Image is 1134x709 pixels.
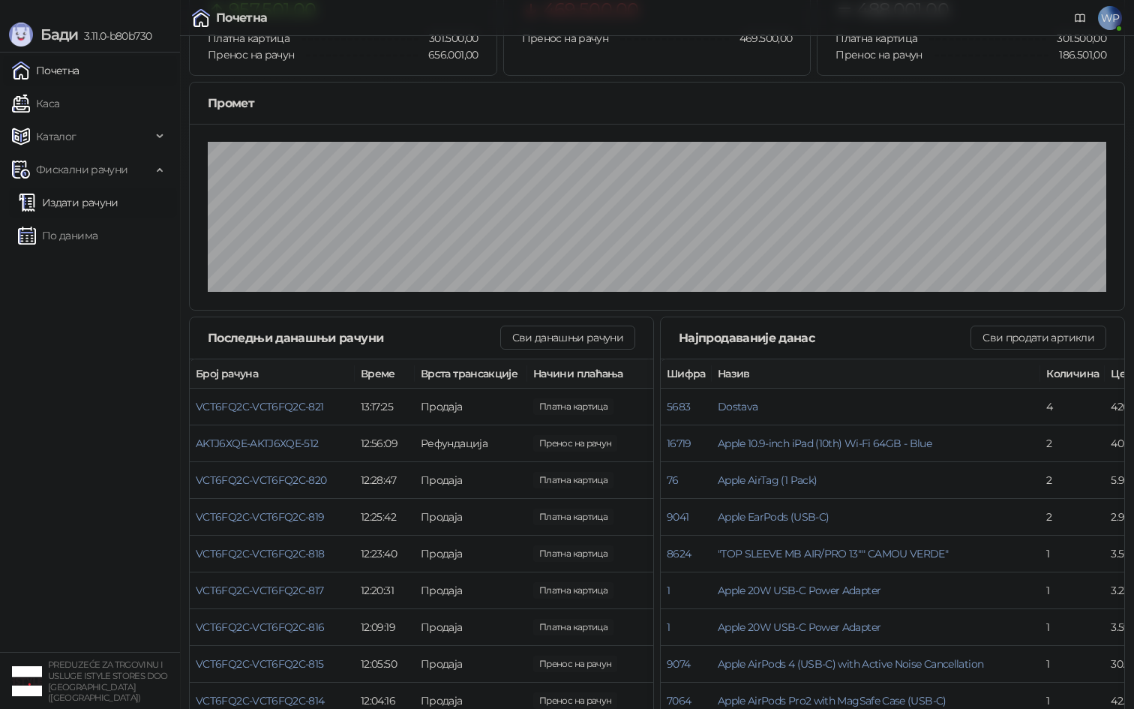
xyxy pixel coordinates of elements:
div: Почетна [216,12,268,24]
button: "TOP SLEEVE MB AIR/PRO 13"" CAMOU VERDE" [718,547,948,560]
td: 1 [1040,609,1105,646]
th: Количина [1040,359,1105,389]
th: Број рачуна [190,359,355,389]
span: Фискални рачуни [36,155,127,185]
td: 12:28:47 [355,462,415,499]
td: Продаја [415,499,527,536]
td: 1 [1040,536,1105,572]
span: 469.500,00 [729,30,793,47]
div: Најпродаваније данас [679,329,970,347]
a: Издати рачуни [18,188,118,218]
td: 13:17:25 [355,389,415,425]
span: Apple AirPods Pro2 with MagSafe Case (USB-C) [718,694,946,707]
span: Пренос на рачун [522,32,608,45]
th: Врста трансакције [415,359,527,389]
td: Продаја [415,389,527,425]
button: VCT6FQ2C-VCT6FQ2C-815 [196,657,324,671]
button: Сви продати артикли [970,326,1106,350]
div: Последњи данашњи рачуни [208,329,500,347]
span: Каталог [36,122,76,152]
td: 4 [1040,389,1105,425]
button: 76 [667,473,679,487]
td: Рефундација [415,425,527,462]
button: 9041 [667,510,688,524]
td: 2 [1040,462,1105,499]
button: 8624 [667,547,691,560]
td: 12:25:42 [355,499,415,536]
th: Време [355,359,415,389]
button: 7064 [667,694,691,707]
button: Apple 20W USB-C Power Adapter [718,620,880,634]
th: Назив [712,359,1041,389]
div: Промет [208,94,1106,113]
span: Платна картица [835,32,917,45]
span: Apple 10.9-inch iPad (10th) Wi-Fi 64GB - Blue [718,437,931,450]
td: Продаја [415,646,527,683]
button: VCT6FQ2C-VCT6FQ2C-816 [196,620,325,634]
td: 12:23:40 [355,536,415,572]
span: Пренос на рачун [208,48,294,62]
img: 64x64-companyLogo-77b92cf4-9946-4f36-9751-bf7bb5fd2c7d.png [12,666,42,696]
button: VCT6FQ2C-VCT6FQ2C-821 [196,400,324,413]
span: 4.010,00 [533,656,617,672]
span: WP [1098,6,1122,30]
button: Apple AirTag (1 Pack) [718,473,817,487]
img: Logo [9,23,33,47]
button: 5683 [667,400,690,413]
span: 469.500,00 [533,435,617,452]
span: Бади [40,26,78,44]
button: VCT6FQ2C-VCT6FQ2C-817 [196,584,324,597]
button: Dostava [718,400,758,413]
td: 12:05:50 [355,646,415,683]
td: 1 [1040,646,1105,683]
button: VCT6FQ2C-VCT6FQ2C-818 [196,547,325,560]
small: PREDUZEĆE ZA TRGOVINU I USLUGE ISTYLE STORES DOO [GEOGRAPHIC_DATA] ([GEOGRAPHIC_DATA]) [48,659,168,703]
span: 42.900,00 [533,472,613,488]
td: 2 [1040,499,1105,536]
span: 1.400,00 [533,398,613,415]
span: 301.500,00 [1046,30,1106,47]
span: Пренос на рачун [835,48,922,62]
td: 12:20:31 [355,572,415,609]
span: Apple AirPods 4 (USB-C) with Active Noise Cancellation [718,657,983,671]
button: Apple 20W USB-C Power Adapter [718,584,880,597]
span: 40.900,00 [533,545,613,562]
span: 40.900,00 [533,692,617,709]
button: VCT6FQ2C-VCT6FQ2C-819 [196,510,325,524]
th: Шифра [661,359,712,389]
span: AKTJ6XQE-AKTJ6XQE-512 [196,437,319,450]
td: 12:56:09 [355,425,415,462]
td: Продаја [415,462,527,499]
span: 186.501,00 [1048,47,1106,63]
td: 12:09:19 [355,609,415,646]
button: 9074 [667,657,690,671]
button: VCT6FQ2C-VCT6FQ2C-814 [196,694,325,707]
span: 656.001,00 [418,47,478,63]
td: 1 [1040,572,1105,609]
span: 18.900,00 [533,509,613,525]
span: 301.500,00 [418,30,478,47]
span: Платна картица [208,32,289,45]
span: 135.000,00 [533,582,613,599]
a: Почетна [12,56,79,86]
span: VCT6FQ2C-VCT6FQ2C-820 [196,473,327,487]
button: Apple EarPods (USB-C) [718,510,829,524]
td: Продаја [415,609,527,646]
span: 3.11.0-b80b730 [78,29,151,43]
td: Продаја [415,572,527,609]
a: Каса [12,89,59,119]
button: Сви данашњи рачуни [500,326,635,350]
th: Начини плаћања [527,359,677,389]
